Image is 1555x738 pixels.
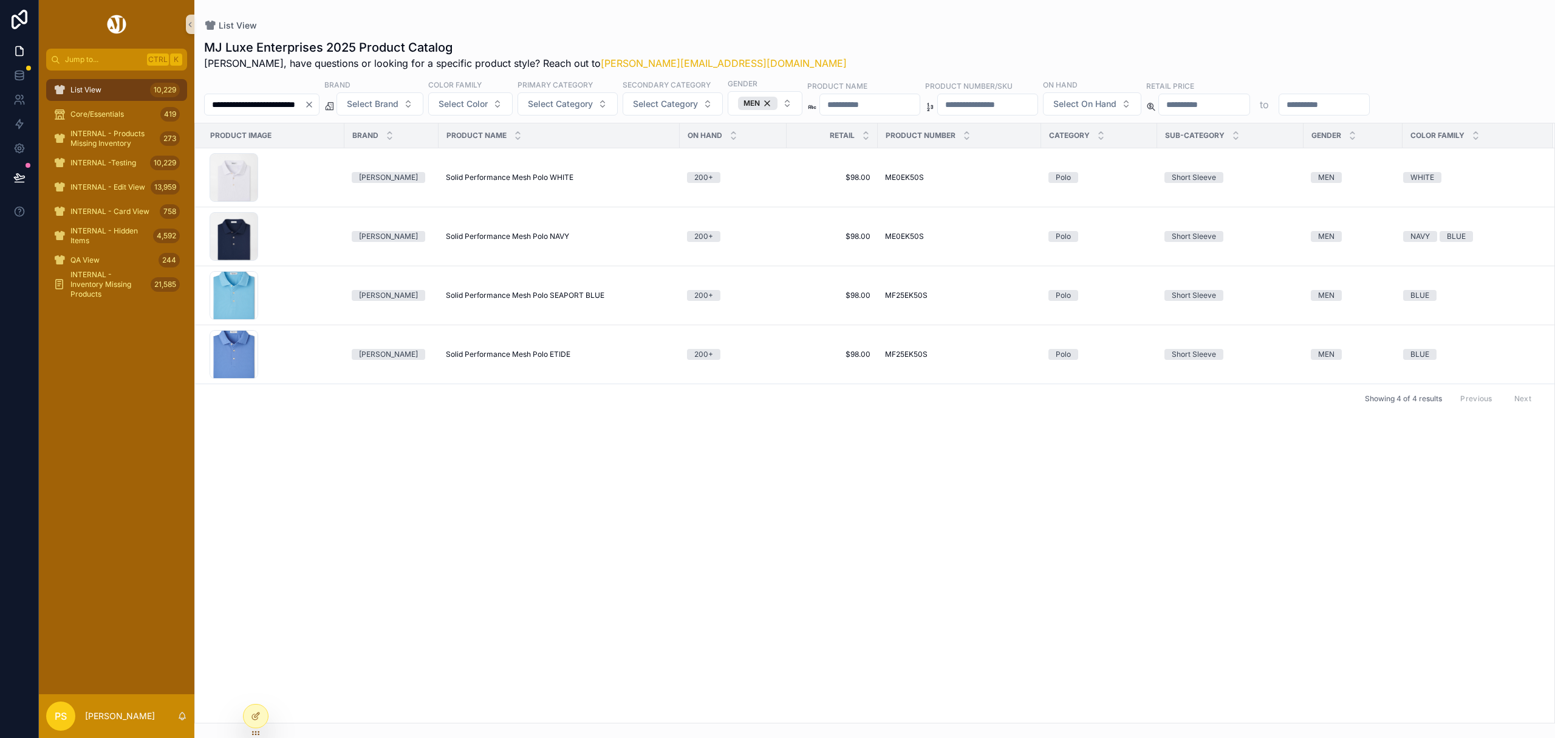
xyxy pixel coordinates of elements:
[70,85,101,95] span: List View
[1049,131,1090,140] span: Category
[1410,131,1464,140] span: Color Family
[885,350,1034,359] a: MF25EK50S
[1043,92,1141,116] button: Select Button
[347,98,398,110] span: Select Brand
[1410,172,1434,183] div: WHITE
[794,350,870,359] span: $98.00
[359,172,418,183] div: [PERSON_NAME]
[830,131,855,140] span: Retail
[446,232,569,241] span: Solid Performance Mesh Polo NAVY
[160,131,180,146] div: 273
[46,201,187,222] a: INTERNAL - Card View758
[70,158,136,168] span: INTERNAL -Testing
[1056,231,1071,242] div: Polo
[446,173,672,182] a: Solid Performance Mesh Polo WHITE
[55,709,67,723] span: PS
[885,173,1034,182] a: ME0EK50S
[1410,349,1429,360] div: BLUE
[70,207,149,216] span: INTERNAL - Card View
[70,270,146,299] span: INTERNAL - Inventory Missing Products
[794,232,870,241] a: $98.00
[687,349,779,360] a: 200+
[204,56,847,71] span: [PERSON_NAME], have questions or looking for a specific product style? Reach out to
[1318,231,1335,242] div: MEN
[885,232,924,241] span: ME0EK50S
[1172,290,1216,301] div: Short Sleeve
[885,291,1034,300] a: MF25EK50S
[428,92,513,116] button: Select Button
[518,79,593,90] label: Primary Category
[885,173,924,182] span: ME0EK50S
[687,290,779,301] a: 200+
[359,231,418,242] div: [PERSON_NAME]
[428,79,482,90] label: Color Family
[150,156,180,170] div: 10,229
[1403,172,1539,183] a: WHITE
[70,109,124,119] span: Core/Essentials
[446,291,672,300] a: Solid Performance Mesh Polo SEAPORT BLUE
[1146,80,1194,91] label: Retail Price
[46,103,187,125] a: Core/Essentials419
[151,180,180,195] div: 13,959
[1172,172,1216,183] div: Short Sleeve
[1410,231,1430,242] div: NAVY
[885,291,928,300] span: MF25EK50S
[46,274,187,295] a: INTERNAL - Inventory Missing Products21,585
[1056,290,1071,301] div: Polo
[1365,394,1442,404] span: Showing 4 of 4 results
[46,225,187,247] a: INTERNAL - Hidden Items4,592
[1164,231,1296,242] a: Short Sleeve
[446,232,672,241] a: Solid Performance Mesh Polo NAVY
[46,128,187,150] a: INTERNAL - Products Missing Inventory273
[46,152,187,174] a: INTERNAL -Testing10,229
[105,15,128,34] img: App logo
[150,83,180,97] div: 10,229
[359,349,418,360] div: [PERSON_NAME]
[1048,349,1150,360] a: Polo
[1164,349,1296,360] a: Short Sleeve
[1172,349,1216,360] div: Short Sleeve
[688,131,722,140] span: On Hand
[159,253,180,267] div: 244
[925,80,1013,91] label: Product Number/SKU
[1311,172,1395,183] a: MEN
[1048,290,1150,301] a: Polo
[352,172,431,183] a: [PERSON_NAME]
[352,231,431,242] a: [PERSON_NAME]
[359,290,418,301] div: [PERSON_NAME]
[151,277,180,292] div: 21,585
[85,710,155,722] p: [PERSON_NAME]
[1403,231,1539,242] a: NAVYBLUE
[439,98,488,110] span: Select Color
[728,91,802,116] button: Select Button
[446,173,573,182] span: Solid Performance Mesh Polo WHITE
[623,92,723,116] button: Select Button
[633,98,698,110] span: Select Category
[687,172,779,183] a: 200+
[1056,172,1071,183] div: Polo
[70,255,100,265] span: QA View
[46,79,187,101] a: List View10,229
[1447,231,1466,242] div: BLUE
[1311,231,1395,242] a: MEN
[694,290,713,301] div: 200+
[794,291,870,300] a: $98.00
[352,349,431,360] a: [PERSON_NAME]
[153,229,180,243] div: 4,592
[352,290,431,301] a: [PERSON_NAME]
[885,350,928,359] span: MF25EK50S
[794,173,870,182] span: $98.00
[601,57,847,69] a: [PERSON_NAME][EMAIL_ADDRESS][DOMAIN_NAME]
[694,349,713,360] div: 200+
[160,204,180,219] div: 758
[728,78,757,89] label: Gender
[46,49,187,71] button: Jump to...CtrlK
[528,98,593,110] span: Select Category
[1165,131,1225,140] span: Sub-Category
[446,350,672,359] a: Solid Performance Mesh Polo ETIDE
[219,19,257,32] span: List View
[694,231,713,242] div: 200+
[1311,349,1395,360] a: MEN
[1260,97,1269,112] p: to
[352,131,378,140] span: Brand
